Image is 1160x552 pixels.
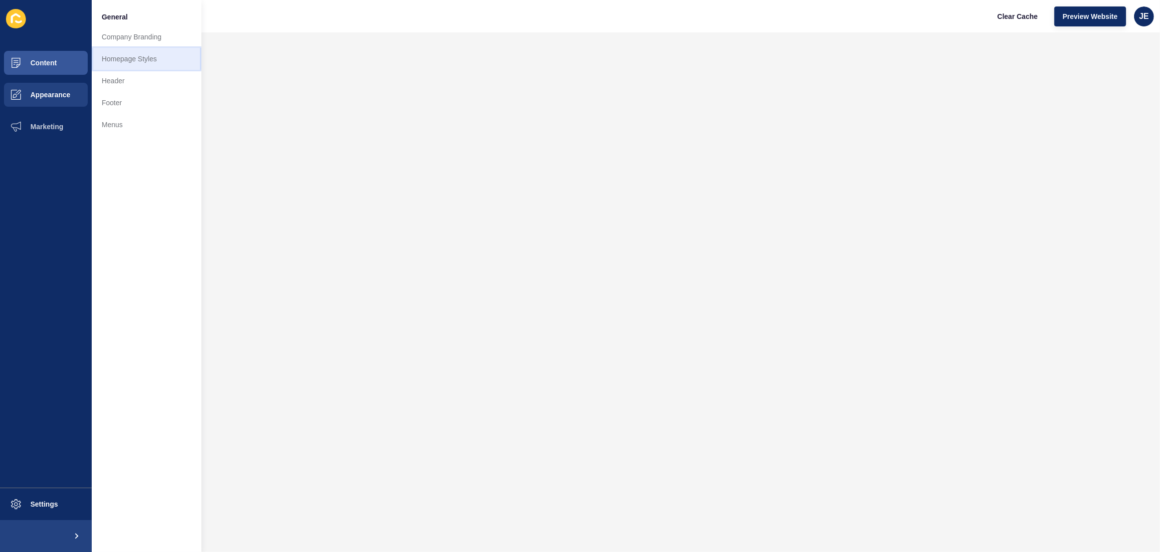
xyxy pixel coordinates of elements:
span: Preview Website [1063,11,1118,21]
a: Homepage Styles [92,48,201,70]
button: Preview Website [1054,6,1126,26]
a: Footer [92,92,201,114]
a: Menus [92,114,201,136]
a: Header [92,70,201,92]
button: Clear Cache [989,6,1046,26]
span: General [102,12,128,22]
a: Company Branding [92,26,201,48]
span: JE [1139,11,1149,21]
span: Clear Cache [997,11,1038,21]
